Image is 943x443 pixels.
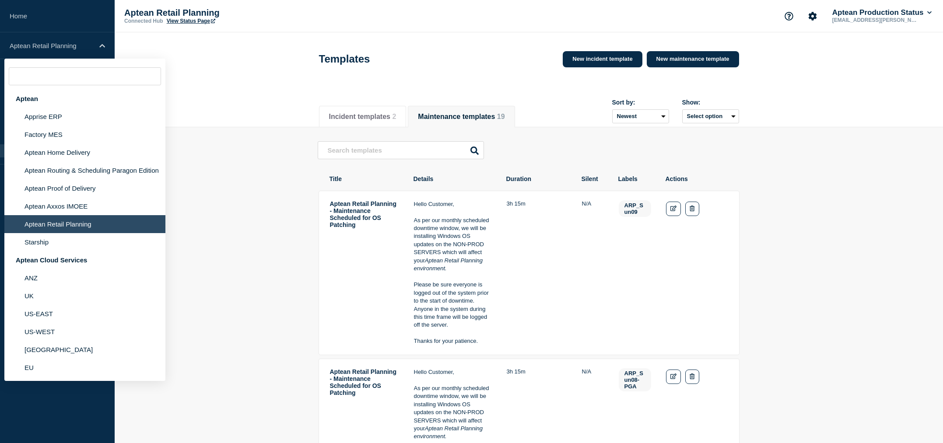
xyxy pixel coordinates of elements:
a: View Status Page [167,18,215,24]
th: Title [329,175,399,183]
li: UK [4,287,165,305]
span: ARP_Sun08-PGA [619,368,651,391]
p: As per our monthly scheduled downtime window, we will be installing Windows OS updates on the NON... [414,216,492,273]
button: Select option [682,109,739,123]
th: Duration [506,175,567,183]
li: Aptean Axxos IMOEE [4,197,165,215]
li: ANZ [4,269,165,287]
p: Aptean Retail Planning [124,8,299,18]
em: Aptean Retail Planning environment. [414,257,484,272]
button: Maintenance templates 19 [418,113,505,121]
span: ARP_Sun09 [619,200,651,217]
div: Show: [682,99,739,106]
li: Aptean Proof of Delivery [4,179,165,197]
p: Hello Customer, [414,368,492,376]
li: EU [4,359,165,377]
p: Aptean Retail Planning [10,42,94,49]
p: [EMAIL_ADDRESS][PERSON_NAME][DOMAIN_NAME] [831,17,922,23]
td: Labels: ARP_Sun09 [618,200,652,346]
li: Factory MES [4,126,165,143]
li: Aptean Home Delivery [4,143,165,161]
td: Duration: 3h 15m [506,200,568,346]
button: Delete [685,202,699,216]
li: Aptean Routing & Scheduling Paragon Edition [4,161,165,179]
li: Starship [4,233,165,251]
button: Aptean Production Status [831,8,933,17]
div: Sort by: [612,99,669,106]
p: Connected Hub [124,18,163,24]
li: Aptean Retail Planning [4,215,165,233]
button: Incident templates 2 [329,113,396,121]
td: Actions: Edit Delete [666,200,729,346]
p: Hello Customer, [414,200,492,208]
p: Please be sure everyone is logged out of the system prior to the start of downtime. Anyone in the... [414,281,492,329]
th: Silent [581,175,604,183]
button: Account settings [803,7,822,25]
button: Support [780,7,798,25]
td: Silent: N/A [582,200,604,346]
th: Details [413,175,492,183]
td: Details: Hello Customer,<br/><br/>As per our monthly scheduled downtime window, we will be instal... [414,200,492,346]
li: US-EAST [4,305,165,323]
a: Edit [666,202,681,216]
td: Title: Aptean Retail Planning - Maintenance Scheduled for OS Patching [330,200,400,346]
th: Labels [618,175,651,183]
li: Apprise ERP [4,108,165,126]
div: Aptean [4,90,165,108]
span: 19 [497,113,505,120]
li: [GEOGRAPHIC_DATA] [4,341,165,359]
li: US-WEST [4,323,165,341]
a: New maintenance template [647,51,739,67]
p: As per our monthly scheduled downtime window, we will be installing Windows OS updates on the NON... [414,384,492,441]
button: Delete [685,370,699,384]
div: Aptean Cloud Services [4,251,165,269]
select: Sort by [612,109,669,123]
a: New incident template [563,51,642,67]
em: Aptean Retail Planning environment. [414,425,484,440]
h1: Templates [319,53,370,65]
p: Thanks for your patience. [414,337,492,345]
th: Actions [665,175,728,183]
a: Edit [666,370,681,384]
input: Search templates [318,141,484,159]
span: 2 [392,113,396,120]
